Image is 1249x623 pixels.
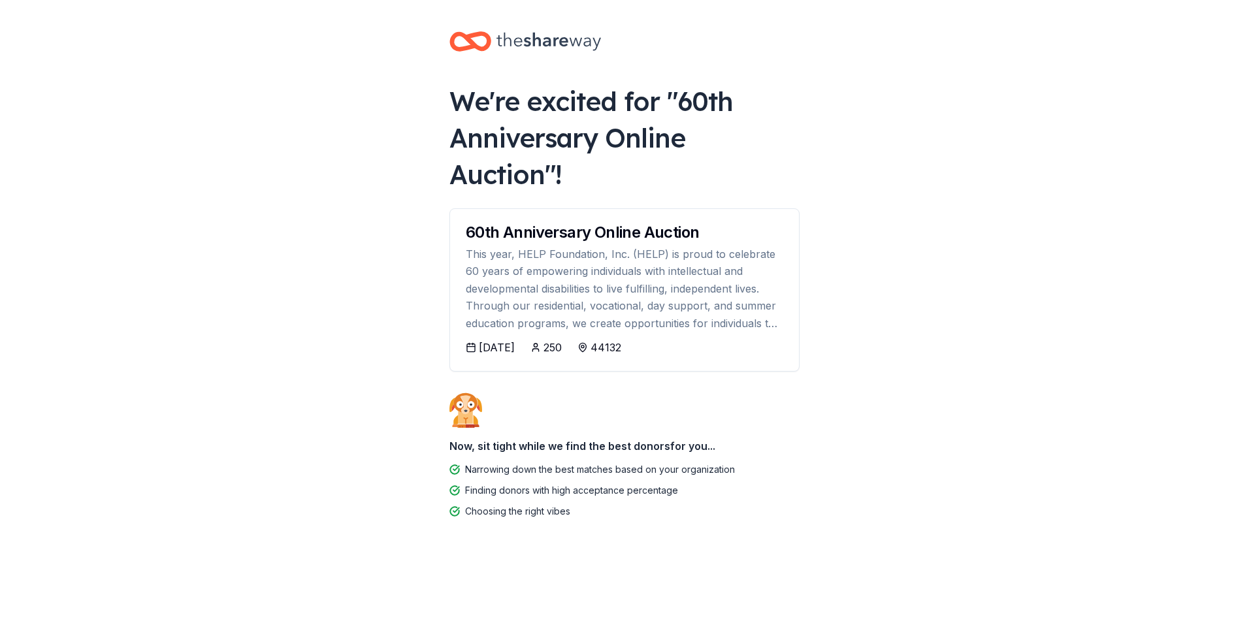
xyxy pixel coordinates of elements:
[466,225,783,240] div: 60th Anniversary Online Auction
[465,462,735,477] div: Narrowing down the best matches based on your organization
[465,503,570,519] div: Choosing the right vibes
[465,483,678,498] div: Finding donors with high acceptance percentage
[591,340,621,355] div: 44132
[449,392,482,428] img: Dog waiting patiently
[466,246,783,332] div: This year, HELP Foundation, Inc. (HELP) is proud to celebrate 60 years of empowering individuals ...
[479,340,515,355] div: [DATE]
[543,340,562,355] div: 250
[449,433,800,459] div: Now, sit tight while we find the best donors for you...
[449,83,800,193] div: We're excited for " 60th Anniversary Online Auction "!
